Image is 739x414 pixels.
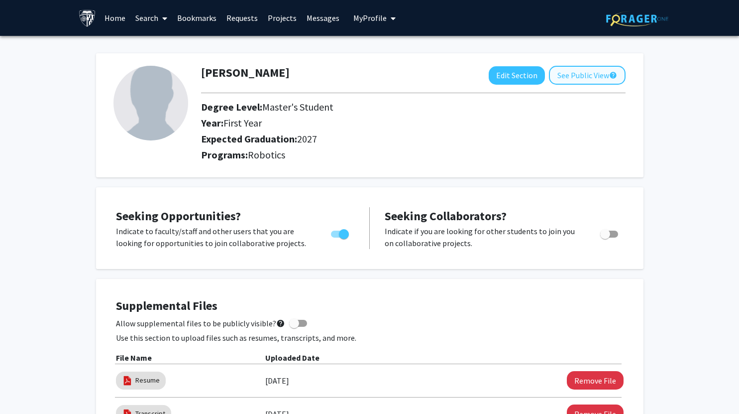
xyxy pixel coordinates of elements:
mat-icon: help [609,69,617,81]
a: Resume [135,375,160,386]
p: Use this section to upload files such as resumes, transcripts, and more. [116,332,624,344]
b: File Name [116,353,152,363]
a: Requests [221,0,263,35]
h4: Supplemental Files [116,299,624,313]
div: Toggle [327,225,354,240]
span: 2027 [297,133,317,145]
label: [DATE] [265,372,289,389]
img: Johns Hopkins University Logo [79,9,96,27]
span: Robotics [248,148,285,161]
img: ForagerOne Logo [606,11,668,26]
a: Projects [263,0,302,35]
span: Seeking Collaborators? [385,208,507,224]
span: Seeking Opportunities? [116,208,241,224]
p: Indicate if you are looking for other students to join you on collaborative projects. [385,225,581,249]
button: See Public View [549,66,626,85]
span: Allow supplemental files to be publicly visible? [116,317,285,329]
span: My Profile [353,13,387,23]
h2: Degree Level: [201,101,540,113]
a: Messages [302,0,344,35]
h2: Expected Graduation: [201,133,540,145]
h1: [PERSON_NAME] [201,66,290,80]
h2: Year: [201,117,540,129]
h2: Programs: [201,149,626,161]
a: Bookmarks [172,0,221,35]
a: Search [130,0,172,35]
img: pdf_icon.png [122,375,133,386]
div: Toggle [596,225,624,240]
button: Remove Resume File [567,371,624,390]
p: Indicate to faculty/staff and other users that you are looking for opportunities to join collabor... [116,225,312,249]
span: First Year [223,117,262,129]
mat-icon: help [276,317,285,329]
b: Uploaded Date [265,353,319,363]
button: Edit Section [489,66,545,85]
img: Profile Picture [113,66,188,140]
a: Home [100,0,130,35]
iframe: Chat [7,369,42,407]
span: Master's Student [262,101,333,113]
